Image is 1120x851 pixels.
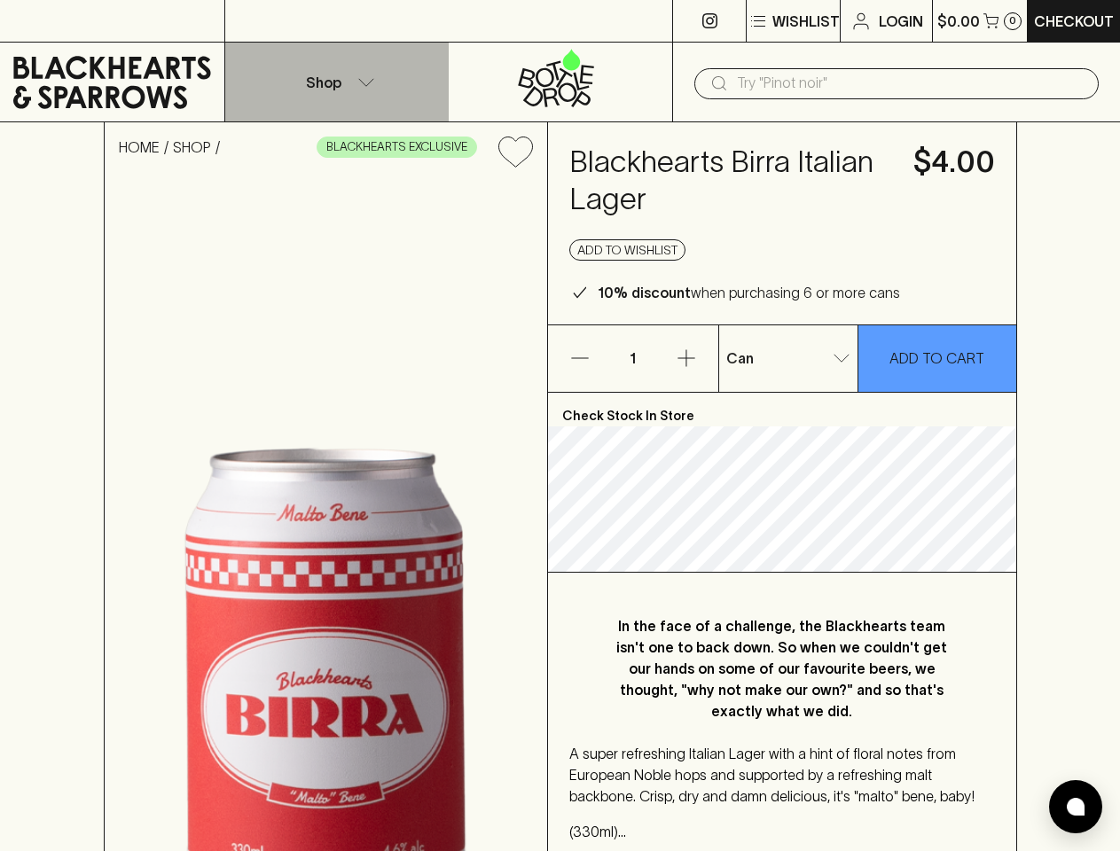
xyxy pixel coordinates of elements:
p: ⠀ [225,11,240,32]
p: (330ml) 4.6% ABV [569,821,995,842]
p: Shop [306,72,341,93]
p: ADD TO CART [889,347,984,369]
p: Checkout [1034,11,1114,32]
img: bubble-icon [1067,798,1085,816]
p: 1 [612,325,654,392]
input: Try "Pinot noir" [737,69,1085,98]
button: Add to wishlist [491,129,540,175]
p: Wishlist [772,11,840,32]
div: Can [719,340,858,376]
button: ADD TO CART [858,325,1016,392]
p: A super refreshing Italian Lager with a hint of floral notes from European Noble hops and support... [569,743,995,807]
h4: Blackhearts Birra Italian Lager [569,144,892,218]
p: In the face of a challenge, the Blackhearts team isn't one to back down. So when we couldn't get ... [605,615,959,722]
p: Can [726,347,754,369]
button: Add to wishlist [569,239,685,261]
p: when purchasing 6 or more cans [598,282,900,303]
button: Shop [225,43,449,121]
span: BLACKHEARTS EXCLUSIVE [317,138,476,156]
b: 10% discount [598,285,691,301]
p: $0.00 [937,11,980,32]
h4: $4.00 [913,144,995,181]
a: SHOP [173,139,211,155]
p: 0 [1009,16,1016,26]
p: Login [879,11,923,32]
a: HOME [119,139,160,155]
p: Check Stock In Store [548,393,1016,426]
